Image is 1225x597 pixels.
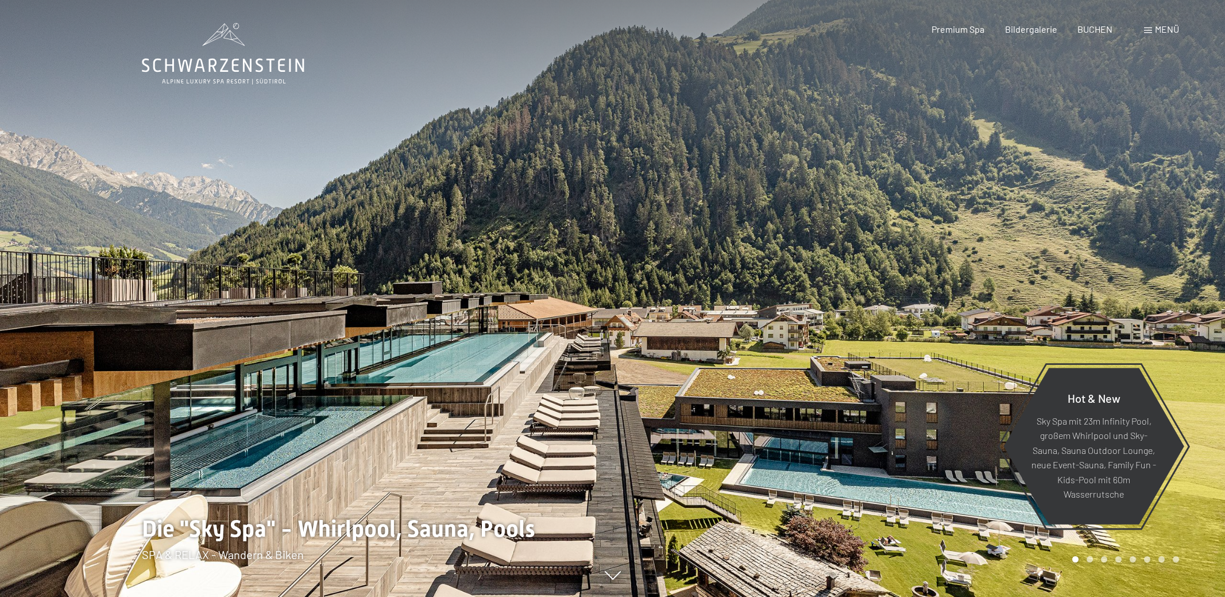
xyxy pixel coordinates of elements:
p: Sky Spa mit 23m Infinity Pool, großem Whirlpool und Sky-Sauna, Sauna Outdoor Lounge, neue Event-S... [1031,413,1156,502]
div: Carousel Page 5 [1130,556,1136,563]
span: Hot & New [1068,391,1120,405]
div: Carousel Pagination [1068,556,1179,563]
div: Carousel Page 8 [1173,556,1179,563]
div: Carousel Page 4 [1115,556,1122,563]
a: Bildergalerie [1005,24,1057,34]
a: Premium Spa [932,24,984,34]
div: Carousel Page 6 [1144,556,1150,563]
div: Carousel Page 2 [1087,556,1093,563]
div: Carousel Page 3 [1101,556,1107,563]
div: Carousel Page 7 [1158,556,1165,563]
span: Menü [1155,24,1179,34]
a: BUCHEN [1077,24,1112,34]
div: Carousel Page 1 (Current Slide) [1072,556,1079,563]
a: Hot & New Sky Spa mit 23m Infinity Pool, großem Whirlpool und Sky-Sauna, Sauna Outdoor Lounge, ne... [1003,367,1185,525]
